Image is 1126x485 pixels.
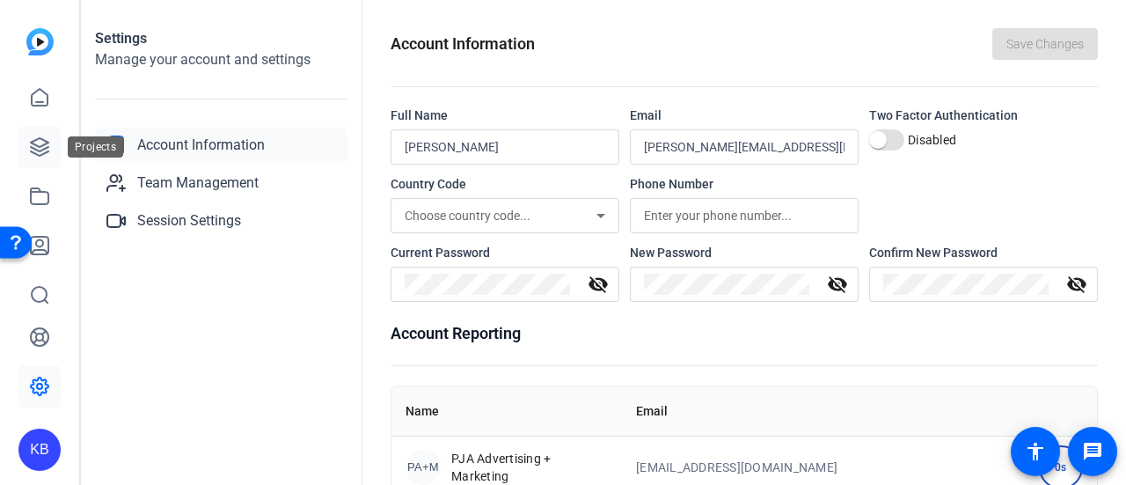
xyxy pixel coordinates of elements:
mat-icon: visibility_off [816,274,859,295]
img: blue-gradient.svg [26,28,54,55]
span: PJA Advertising + Marketing [451,450,608,485]
div: Phone Number [630,175,859,193]
th: Name [391,386,622,436]
span: Session Settings [137,210,241,231]
mat-icon: accessibility [1025,441,1046,462]
div: PA+M [406,450,441,485]
h2: Manage your account and settings [95,49,347,70]
label: Disabled [904,131,956,149]
div: Projects [68,136,123,158]
mat-icon: visibility_off [577,274,619,295]
div: Two Factor Authentication [869,107,1098,124]
a: Team Management [95,165,347,201]
a: Account Information [95,128,347,163]
div: Full Name [391,107,619,124]
h1: Account Information [391,32,535,56]
th: Email [622,386,1025,436]
div: Country Code [391,175,619,193]
input: Enter your email... [644,136,844,158]
span: Account Information [137,135,265,156]
mat-icon: visibility_off [1056,274,1098,295]
div: Confirm New Password [869,244,1098,261]
span: Team Management [137,173,259,194]
div: Email [630,107,859,124]
input: Enter your phone number... [644,205,844,226]
div: KB [18,429,61,471]
a: Session Settings [95,203,347,239]
input: Enter your name... [405,136,605,158]
mat-icon: message [1082,441,1103,462]
div: Current Password [391,244,619,261]
div: New Password [630,244,859,261]
h1: Settings [95,28,347,49]
span: Choose country code... [405,209,530,223]
h1: Account Reporting [391,321,1098,346]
